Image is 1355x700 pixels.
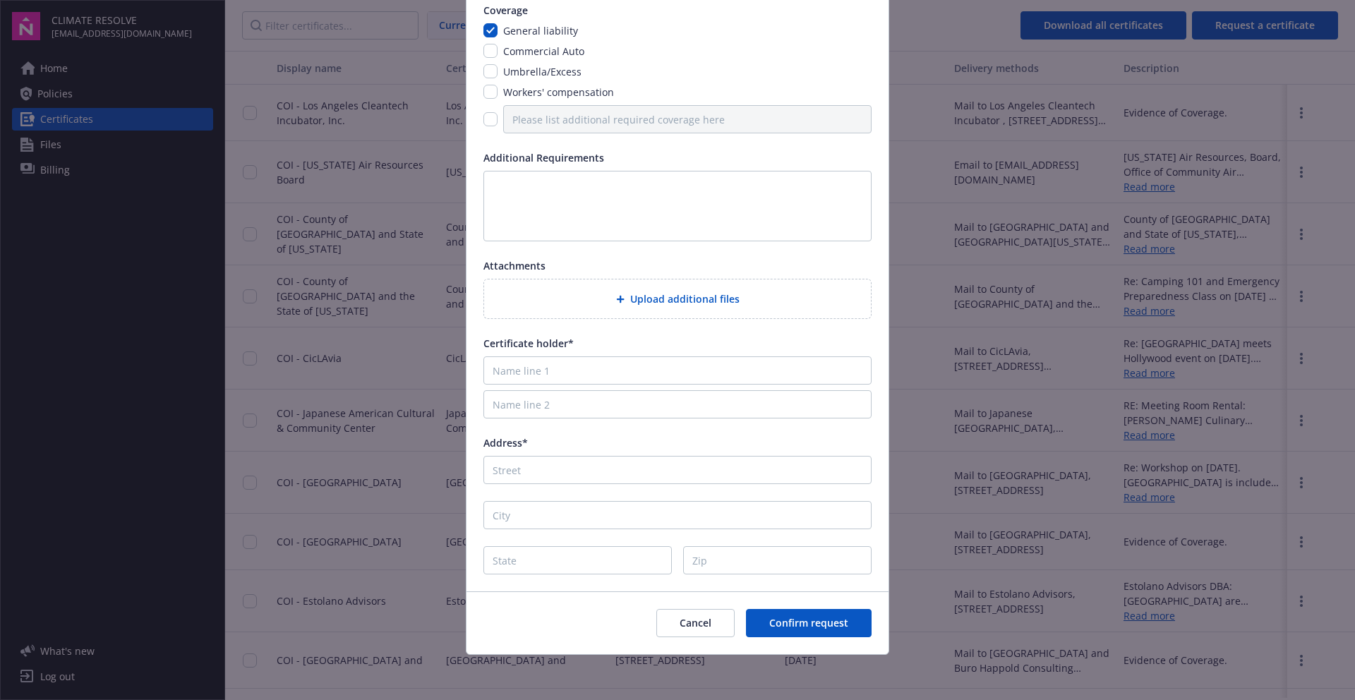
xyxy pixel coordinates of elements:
span: Coverage [483,4,528,17]
span: Workers' compensation [503,85,614,99]
input: Street [483,456,872,484]
input: Name line 1 [483,356,872,385]
div: Upload additional files [483,279,872,319]
input: State [483,546,672,574]
span: Cancel [680,616,711,629]
span: Additional Requirements [483,151,604,164]
input: Zip [683,546,872,574]
span: Upload additional files [630,291,740,306]
span: Confirm request [769,616,848,629]
span: Certificate holder* [483,337,574,350]
span: Attachments [483,259,546,272]
button: Cancel [656,609,735,637]
input: Please list additional required coverage here [503,105,872,133]
span: Umbrella/Excess [503,65,582,78]
input: Name line 2 [483,390,872,418]
span: General liability [503,24,578,37]
input: City [483,501,872,529]
button: Confirm request [746,609,872,637]
span: Commercial Auto [503,44,584,58]
span: Address* [483,436,528,449]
